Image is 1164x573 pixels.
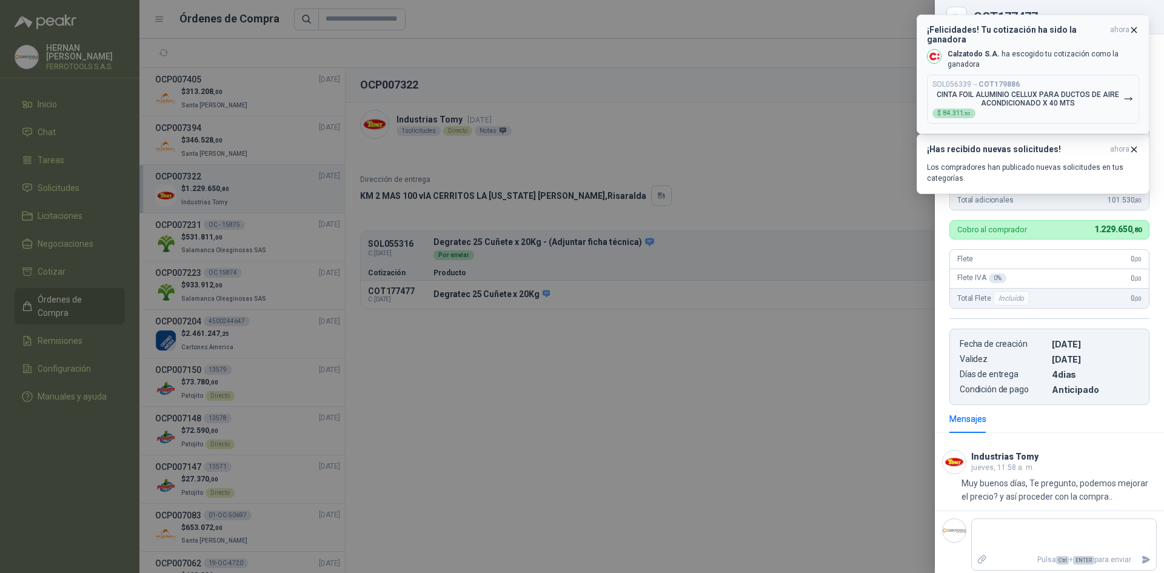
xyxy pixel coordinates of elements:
[1056,556,1069,565] span: Ctrl
[948,50,1000,58] b: Calzatodo S.A.
[932,90,1123,107] p: CINTA FOIL ALUMINIO CELLUX PARA DUCTOS DE AIRE ACONDICIONADO X 40 MTS
[927,162,1139,184] p: Los compradores han publicado nuevas solicitudes en tus categorías.
[927,75,1139,124] button: SOL056339→COT179886CINTA FOIL ALUMINIO CELLUX PARA DUCTOS DE AIRE ACONDICIONADO X 40 MTS$84.311,50
[1110,144,1129,155] span: ahora
[927,25,1105,44] h3: ¡Felicidades! Tu cotización ha sido la ganadora
[943,519,966,542] img: Company Logo
[960,369,1047,380] p: Días de entrega
[1131,294,1142,303] span: 0
[928,50,941,63] img: Company Logo
[992,549,1137,571] p: Pulsa + para enviar
[1131,255,1142,263] span: 0
[943,451,966,474] img: Company Logo
[978,80,1020,89] b: COT179886
[917,134,1149,194] button: ¡Has recibido nuevas solicitudes!ahora Los compradores han publicado nuevas solicitudes en tus ca...
[972,549,992,571] label: Adjuntar archivos
[932,109,975,118] div: $
[962,477,1157,503] p: Muy buenos días, Te pregunto, podemos mejorar el precio? y así proceder con la compra..
[927,144,1105,155] h3: ¡Has recibido nuevas solicitudes!
[993,291,1029,306] div: Incluido
[948,49,1139,70] p: ha escogido tu cotización como la ganadora
[1131,274,1142,283] span: 0
[974,11,1149,23] div: COT177477
[1052,384,1139,395] p: Anticipado
[1134,256,1142,263] span: ,00
[949,10,964,24] button: Close
[963,111,971,116] span: ,50
[971,454,1039,460] h3: Industrias Tomy
[917,15,1149,134] button: ¡Felicidades! Tu cotización ha sido la ganadoraahora Company LogoCalzatodo S.A. ha escogido tu co...
[1052,339,1139,349] p: [DATE]
[1134,295,1142,302] span: ,00
[1132,226,1142,234] span: ,80
[1052,369,1139,380] p: 4 dias
[957,255,973,263] span: Flete
[1134,275,1142,282] span: ,00
[1094,224,1142,234] span: 1.229.650
[960,384,1047,395] p: Condición de pago
[932,80,1020,89] p: SOL056339 →
[1110,25,1129,44] span: ahora
[971,463,1034,472] span: jueves, 11:58 a. m.
[943,110,971,116] span: 84.311
[1136,549,1156,571] button: Enviar
[989,273,1006,283] div: 0 %
[1073,556,1094,565] span: ENTER
[1052,354,1139,364] p: [DATE]
[960,339,1047,349] p: Fecha de creación
[957,273,1006,283] span: Flete IVA
[949,412,986,426] div: Mensajes
[960,354,1047,364] p: Validez
[957,291,1032,306] span: Total Flete
[957,226,1027,233] p: Cobro al comprador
